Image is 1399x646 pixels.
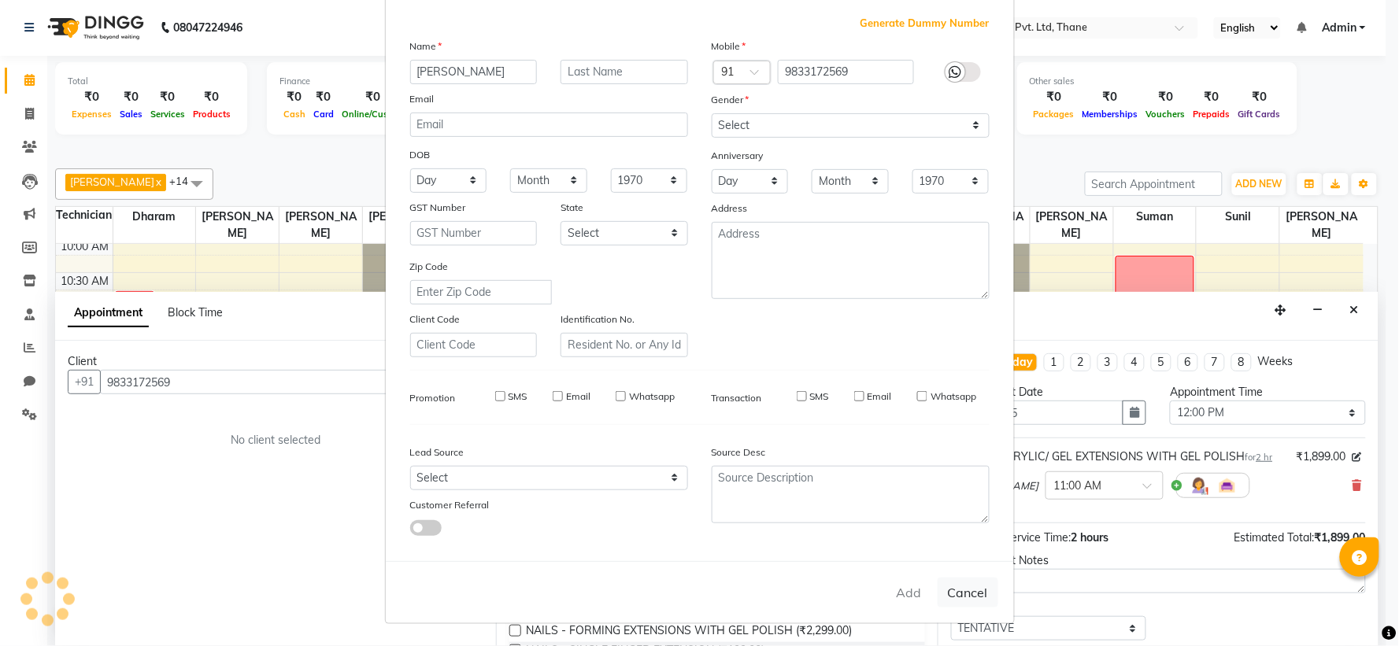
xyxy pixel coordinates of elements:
[410,391,456,405] label: Promotion
[410,113,688,137] input: Email
[410,92,435,106] label: Email
[410,280,552,305] input: Enter Zip Code
[712,93,749,107] label: Gender
[629,389,675,404] label: Whatsapp
[410,498,490,512] label: Customer Referral
[410,312,461,327] label: Client Code
[938,578,998,607] button: Cancel
[410,148,431,162] label: DOB
[561,60,688,84] input: Last Name
[868,389,892,404] label: Email
[410,39,442,54] label: Name
[410,445,464,460] label: Lead Source
[778,60,914,84] input: Mobile
[810,389,829,404] label: SMS
[860,16,990,31] span: Generate Dummy Number
[561,312,635,327] label: Identification No.
[566,389,590,404] label: Email
[712,149,764,163] label: Anniversary
[712,445,766,460] label: Source Desc
[712,39,746,54] label: Mobile
[712,391,762,405] label: Transaction
[561,201,583,215] label: State
[410,221,538,245] input: GST Number
[410,260,449,274] label: Zip Code
[931,389,976,404] label: Whatsapp
[509,389,527,404] label: SMS
[712,201,748,216] label: Address
[410,201,466,215] label: GST Number
[410,333,538,357] input: Client Code
[410,60,538,84] input: First Name
[561,333,688,357] input: Resident No. or Any Id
